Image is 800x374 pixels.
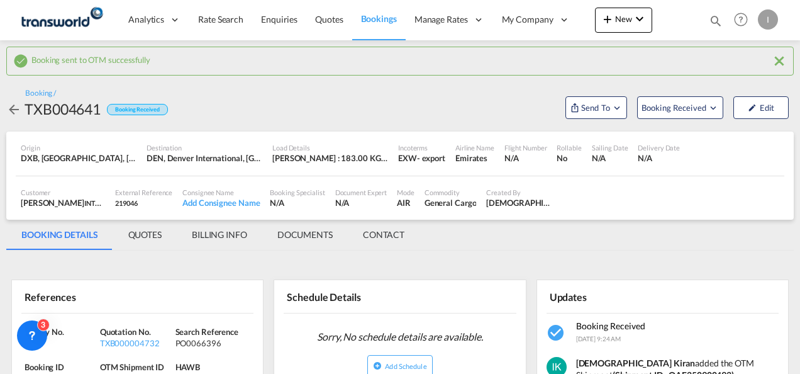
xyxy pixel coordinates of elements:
span: Booking Received [576,320,645,331]
div: General Cargo [425,197,477,208]
div: TXB004641 [25,99,101,119]
span: Quotation No. [100,327,151,337]
div: Destination [147,143,262,152]
span: New [600,14,647,24]
div: Created By [486,188,552,197]
div: [PERSON_NAME] : 183.00 KG | Volumetric Wt : 80.00 KG | Chargeable Wt : 183.00 KG [272,152,388,164]
div: Sailing Date [592,143,628,152]
span: 219046 [115,199,137,207]
div: Booking Specialist [270,188,325,197]
span: Sorry, No schedule details are available. [312,325,488,349]
md-icon: icon-checkbox-marked-circle [13,54,28,69]
div: EXW [398,152,417,164]
div: References [21,285,135,307]
div: Rollable [557,143,581,152]
div: Schedule Details [284,285,397,307]
div: - export [417,152,445,164]
md-tab-item: BOOKING DETAILS [6,220,113,250]
div: Origin [21,143,136,152]
strong: [DEMOGRAPHIC_DATA] Kiran [576,358,696,368]
md-icon: icon-close [772,54,787,69]
div: N/A [335,197,387,208]
span: Search Reference [175,327,238,337]
div: Customer [21,188,105,197]
div: I [758,9,778,30]
div: AIR [397,197,414,208]
span: OTM Shipment ID [100,362,165,372]
span: Booking ID [25,362,64,372]
div: Mode [397,188,414,197]
md-icon: icon-plus 400-fg [600,11,615,26]
div: [PERSON_NAME] [21,197,105,208]
div: N/A [592,152,628,164]
span: Help [730,9,752,30]
div: Irishi Kiran [486,197,552,208]
span: Bookings [361,13,397,24]
div: Airline Name [455,143,494,152]
div: Flight Number [504,143,547,152]
span: Enquiries [261,14,297,25]
div: Help [730,9,758,31]
md-icon: icon-checkbox-marked-circle [547,323,567,343]
div: Updates [547,285,660,307]
div: Commodity [425,188,477,197]
span: Add Schedule [385,362,426,370]
span: Inquiry No. [25,327,64,337]
md-icon: icon-magnify [709,14,723,28]
div: Booking Received [107,104,167,116]
div: Add Consignee Name [182,197,260,208]
md-tab-item: CONTACT [348,220,419,250]
md-tab-item: DOCUMENTS [262,220,348,250]
div: Load Details [272,143,388,152]
div: No [557,152,581,164]
md-icon: icon-chevron-down [632,11,647,26]
div: icon-magnify [709,14,723,33]
div: DXB, Dubai International, Dubai, United Arab Emirates, Middle East, Middle East [21,152,136,164]
div: Incoterms [398,143,445,152]
span: Send To [580,101,611,114]
button: icon-plus 400-fgNewicon-chevron-down [595,8,652,33]
span: [DATE] 9:24 AM [576,335,621,343]
md-icon: icon-pencil [748,103,757,112]
md-pagination-wrapper: Use the left and right arrow keys to navigate between tabs [6,220,419,250]
div: DEN, Denver International, Denver, United States, North America, Americas [147,152,262,164]
div: icon-arrow-left [6,99,25,119]
div: Emirates [455,152,494,164]
button: Open demo menu [565,96,627,119]
div: TXB000004732 [100,337,172,349]
span: Rate Search [198,14,243,25]
div: N/A [504,152,547,164]
span: My Company [502,13,553,26]
md-tab-item: BILLING INFO [177,220,262,250]
div: N/A [638,152,680,164]
button: Open demo menu [637,96,723,119]
div: Delivery Date [638,143,680,152]
md-tab-item: QUOTES [113,220,177,250]
div: Consignee Name [182,188,260,197]
span: Analytics [128,13,164,26]
span: HAWB [175,362,201,372]
md-icon: icon-arrow-left [6,102,21,117]
md-icon: icon-plus-circle [373,361,382,370]
img: f753ae806dec11f0841701cdfdf085c0.png [19,6,104,34]
span: Booking Received [642,101,708,114]
span: Manage Rates [414,13,468,26]
div: Document Expert [335,188,387,197]
span: INTERGLOBO INTERNATIONAL FREIGHT FORWARDERS [84,198,260,208]
span: Quotes [315,14,343,25]
div: PO0066396 [175,337,248,349]
div: N/A [270,197,325,208]
button: icon-pencilEdit [733,96,789,119]
div: External Reference [115,188,172,197]
div: Booking / [25,88,56,99]
div: N/A [25,337,97,349]
span: Booking sent to OTM successfully [31,52,150,65]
